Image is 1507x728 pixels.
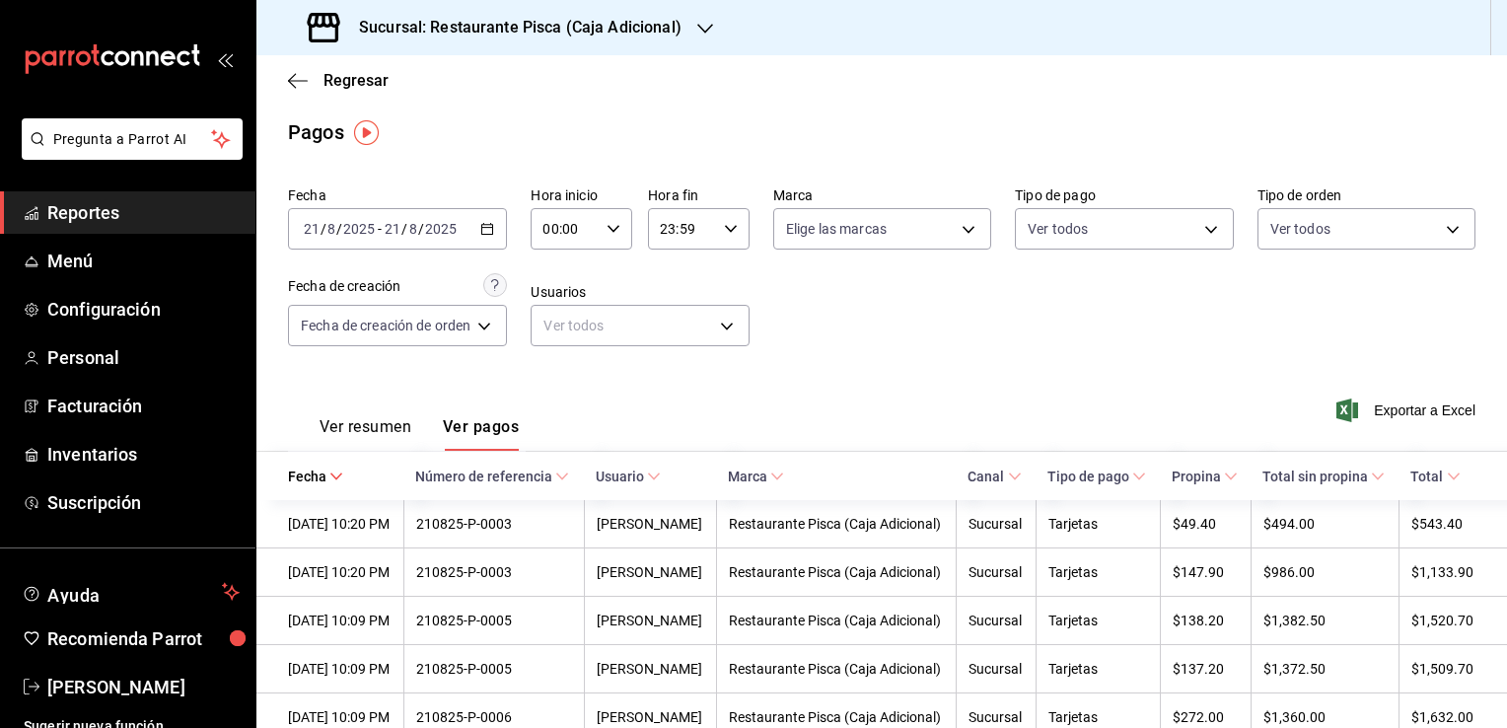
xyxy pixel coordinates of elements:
[47,296,240,323] span: Configuración
[288,188,507,202] label: Fecha
[729,613,945,628] div: Restaurante Pisca (Caja Adicional)
[288,564,392,580] div: [DATE] 10:20 PM
[47,393,240,419] span: Facturación
[1411,661,1475,677] div: $1,509.70
[968,469,1021,484] span: Canal
[288,516,392,532] div: [DATE] 10:20 PM
[47,199,240,226] span: Reportes
[1048,709,1148,725] div: Tarjetas
[14,143,243,164] a: Pregunta a Parrot AI
[969,661,1023,677] div: Sucursal
[1411,564,1475,580] div: $1,133.90
[1015,188,1233,202] label: Tipo de pago
[597,564,704,580] div: [PERSON_NAME]
[303,221,321,237] input: --
[969,613,1023,628] div: Sucursal
[597,661,704,677] div: [PERSON_NAME]
[729,564,945,580] div: Restaurante Pisca (Caja Adicional)
[53,129,212,150] span: Pregunta a Parrot AI
[378,221,382,237] span: -
[1263,564,1387,580] div: $986.00
[416,516,572,532] div: 210825-P-0003
[729,516,945,532] div: Restaurante Pisca (Caja Adicional)
[336,221,342,237] span: /
[1028,219,1088,239] span: Ver todos
[1048,613,1148,628] div: Tarjetas
[343,16,682,39] h3: Sucursal: Restaurante Pisca (Caja Adicional)
[424,221,458,237] input: ----
[401,221,407,237] span: /
[1173,709,1240,725] div: $272.00
[416,709,572,725] div: 210825-P-0006
[1173,516,1240,532] div: $49.40
[323,71,389,90] span: Regresar
[728,469,784,484] span: Marca
[969,516,1023,532] div: Sucursal
[47,674,240,700] span: [PERSON_NAME]
[1047,469,1146,484] span: Tipo de pago
[416,661,572,677] div: 210825-P-0005
[288,469,343,484] span: Fecha
[217,51,233,67] button: open_drawer_menu
[342,221,376,237] input: ----
[1340,399,1475,422] button: Exportar a Excel
[288,613,392,628] div: [DATE] 10:09 PM
[288,661,392,677] div: [DATE] 10:09 PM
[384,221,401,237] input: --
[1173,661,1240,677] div: $137.20
[597,709,704,725] div: [PERSON_NAME]
[531,285,749,299] label: Usuarios
[1173,564,1240,580] div: $147.90
[786,219,887,239] span: Elige las marcas
[1172,469,1238,484] span: Propina
[1048,564,1148,580] div: Tarjetas
[47,625,240,652] span: Recomienda Parrot
[415,469,569,484] span: Número de referencia
[288,709,392,725] div: [DATE] 10:09 PM
[1173,613,1240,628] div: $138.20
[969,709,1023,725] div: Sucursal
[47,344,240,371] span: Personal
[1048,516,1148,532] div: Tarjetas
[1257,188,1475,202] label: Tipo de orden
[1410,469,1460,484] span: Total
[1411,709,1475,725] div: $1,632.00
[22,118,243,160] button: Pregunta a Parrot AI
[301,316,470,335] span: Fecha de creación de orden
[320,417,519,451] div: navigation tabs
[729,661,945,677] div: Restaurante Pisca (Caja Adicional)
[969,564,1023,580] div: Sucursal
[531,305,749,346] div: Ver todos
[408,221,418,237] input: --
[596,469,661,484] span: Usuario
[47,489,240,516] span: Suscripción
[597,516,704,532] div: [PERSON_NAME]
[288,117,344,147] div: Pagos
[1411,613,1475,628] div: $1,520.70
[288,71,389,90] button: Regresar
[320,417,411,451] button: Ver resumen
[418,221,424,237] span: /
[416,613,572,628] div: 210825-P-0005
[1263,661,1387,677] div: $1,372.50
[1270,219,1330,239] span: Ver todos
[648,188,750,202] label: Hora fin
[1048,661,1148,677] div: Tarjetas
[531,188,632,202] label: Hora inicio
[773,188,991,202] label: Marca
[321,221,326,237] span: /
[443,417,519,451] button: Ver pagos
[729,709,945,725] div: Restaurante Pisca (Caja Adicional)
[416,564,572,580] div: 210825-P-0003
[47,580,214,604] span: Ayuda
[597,613,704,628] div: [PERSON_NAME]
[354,120,379,145] img: Tooltip marker
[1262,469,1385,484] span: Total sin propina
[288,276,400,297] div: Fecha de creación
[1263,709,1387,725] div: $1,360.00
[1263,613,1387,628] div: $1,382.50
[1263,516,1387,532] div: $494.00
[47,441,240,468] span: Inventarios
